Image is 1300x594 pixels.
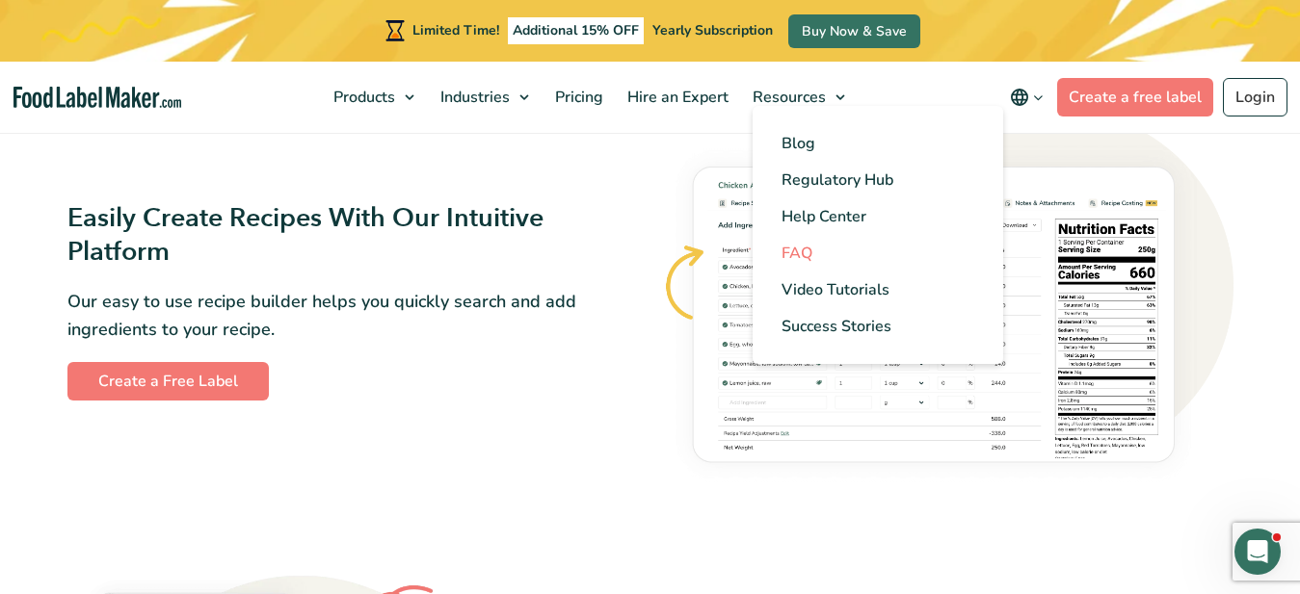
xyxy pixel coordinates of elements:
a: Hire an Expert [616,62,736,133]
a: Industries [429,62,539,133]
span: Regulatory Hub [782,169,893,191]
span: FAQ [782,243,812,264]
span: Products [328,87,397,108]
a: Blog [753,125,1003,162]
a: Regulatory Hub [753,162,1003,198]
span: Success Stories [782,316,891,337]
span: Yearly Subscription [652,21,773,39]
span: Blog [782,133,815,154]
a: Buy Now & Save [788,14,920,48]
iframe: Intercom live chat [1234,529,1281,575]
span: Additional 15% OFF [508,17,644,44]
span: Limited Time! [412,21,499,39]
a: Video Tutorials [753,271,1003,308]
a: Success Stories [753,308,1003,345]
span: Hire an Expert [622,87,730,108]
span: Help Center [782,206,866,227]
a: FAQ [753,235,1003,271]
a: Login [1223,78,1287,116]
a: Help Center [753,198,1003,235]
h3: Easily Create Recipes With Our Intuitive Platform [67,201,577,269]
a: Products [322,62,424,133]
a: Resources [741,62,855,133]
span: Pricing [549,87,605,108]
a: Create a Free Label [67,362,269,400]
span: Resources [747,87,828,108]
a: Pricing [544,62,611,133]
a: Create a free label [1057,78,1213,116]
span: Industries [435,87,512,108]
p: Our easy to use recipe builder helps you quickly search and add ingredients to your recipe. [67,288,577,344]
span: Video Tutorials [782,279,889,300]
